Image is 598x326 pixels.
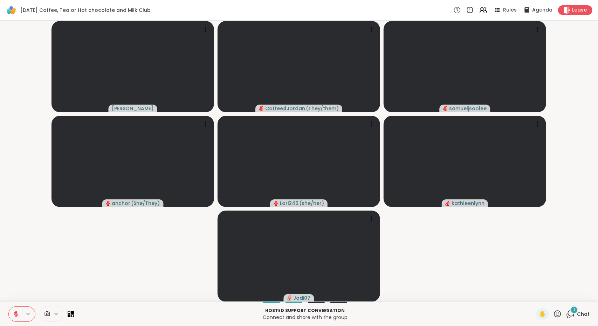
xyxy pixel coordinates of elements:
[112,105,154,112] span: [PERSON_NAME]
[503,7,517,14] span: Rules
[78,307,532,314] p: Hosted support conversation
[78,314,532,321] p: Connect and share with the group
[306,105,339,112] span: ( They/them )
[443,106,448,111] span: audio-muted
[287,296,292,300] span: audio-muted
[577,311,590,318] span: Chat
[265,105,305,112] span: Coffee4Jordan
[274,201,279,206] span: audio-muted
[445,201,450,206] span: audio-muted
[572,7,587,14] span: Leave
[449,105,487,112] span: samueljsoolee
[6,4,18,16] img: ShareWell Logomark
[573,307,575,313] span: 1
[299,200,324,207] span: ( she/her )
[294,295,311,302] span: Jodi07
[20,7,151,14] span: [DATE] Coffee, Tea or Hot chocolate and Milk Club
[452,200,484,207] span: kathleenlynn
[112,200,131,207] span: anchor
[280,200,298,207] span: Lori246
[106,201,111,206] span: audio-muted
[259,106,264,111] span: audio-muted
[532,7,552,14] span: Agenda
[539,310,546,318] span: ✋
[131,200,160,207] span: ( She/They )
